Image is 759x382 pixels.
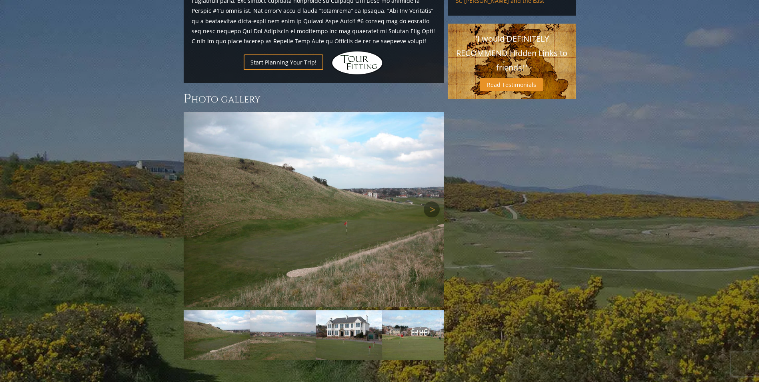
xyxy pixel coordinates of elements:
a: Read Testimonials [480,78,543,91]
a: Start Planning Your Trip! [244,54,323,70]
h3: Photo Gallery [184,91,444,107]
a: Next [424,201,440,217]
img: Hidden Links [331,51,383,75]
p: "I would DEFINITELY RECOMMEND Hidden Links to friends!" [456,32,568,75]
